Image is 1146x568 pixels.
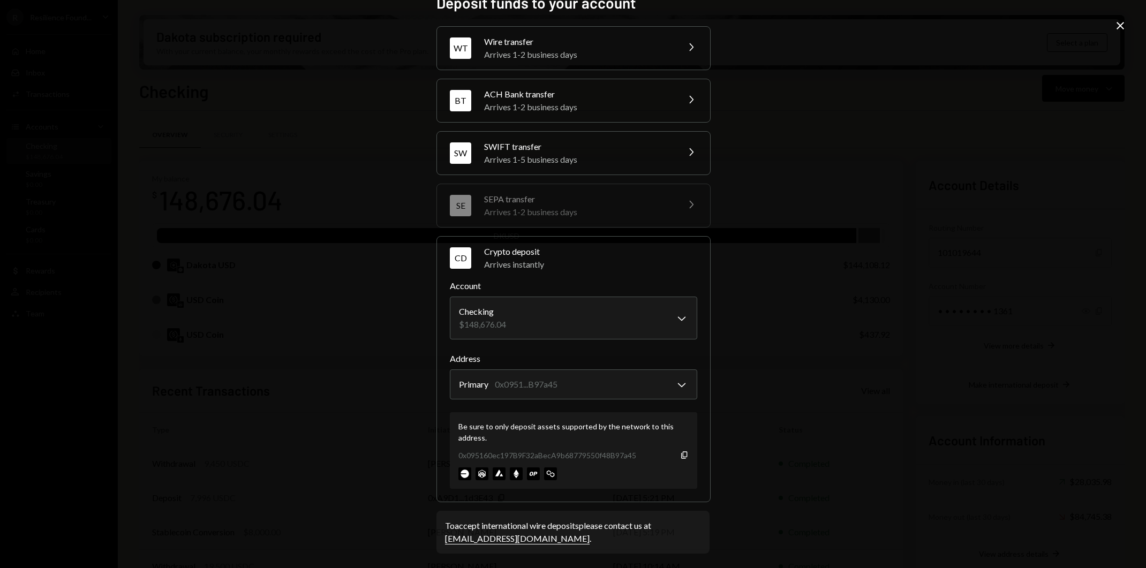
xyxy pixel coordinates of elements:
[450,352,697,365] label: Address
[484,140,672,153] div: SWIFT transfer
[437,27,710,70] button: WTWire transferArrives 1-2 business days
[458,450,636,461] div: 0x095160ec197B9F32aBecA9b68779550f48B97a45
[544,467,557,480] img: polygon-mainnet
[484,88,672,101] div: ACH Bank transfer
[484,101,672,113] div: Arrives 1-2 business days
[445,519,701,545] div: To accept international wire deposits please contact us at .
[450,142,471,164] div: SW
[450,279,697,292] label: Account
[450,37,471,59] div: WT
[450,369,697,399] button: Address
[495,378,557,391] div: 0x0951...B97a45
[484,206,672,218] div: Arrives 1-2 business days
[510,467,523,480] img: ethereum-mainnet
[484,245,697,258] div: Crypto deposit
[450,195,471,216] div: SE
[484,258,697,271] div: Arrives instantly
[458,467,471,480] img: base-mainnet
[445,533,590,544] a: [EMAIL_ADDRESS][DOMAIN_NAME]
[484,193,672,206] div: SEPA transfer
[458,421,689,443] div: Be sure to only deposit assets supported by the network to this address.
[450,90,471,111] div: BT
[437,184,710,227] button: SESEPA transferArrives 1-2 business days
[476,467,488,480] img: arbitrum-mainnet
[493,467,506,480] img: avalanche-mainnet
[450,279,697,489] div: CDCrypto depositArrives instantly
[484,48,672,61] div: Arrives 1-2 business days
[437,237,710,279] button: CDCrypto depositArrives instantly
[437,79,710,122] button: BTACH Bank transferArrives 1-2 business days
[437,132,710,175] button: SWSWIFT transferArrives 1-5 business days
[527,467,540,480] img: optimism-mainnet
[484,153,672,166] div: Arrives 1-5 business days
[450,247,471,269] div: CD
[484,35,672,48] div: Wire transfer
[450,297,697,339] button: Account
